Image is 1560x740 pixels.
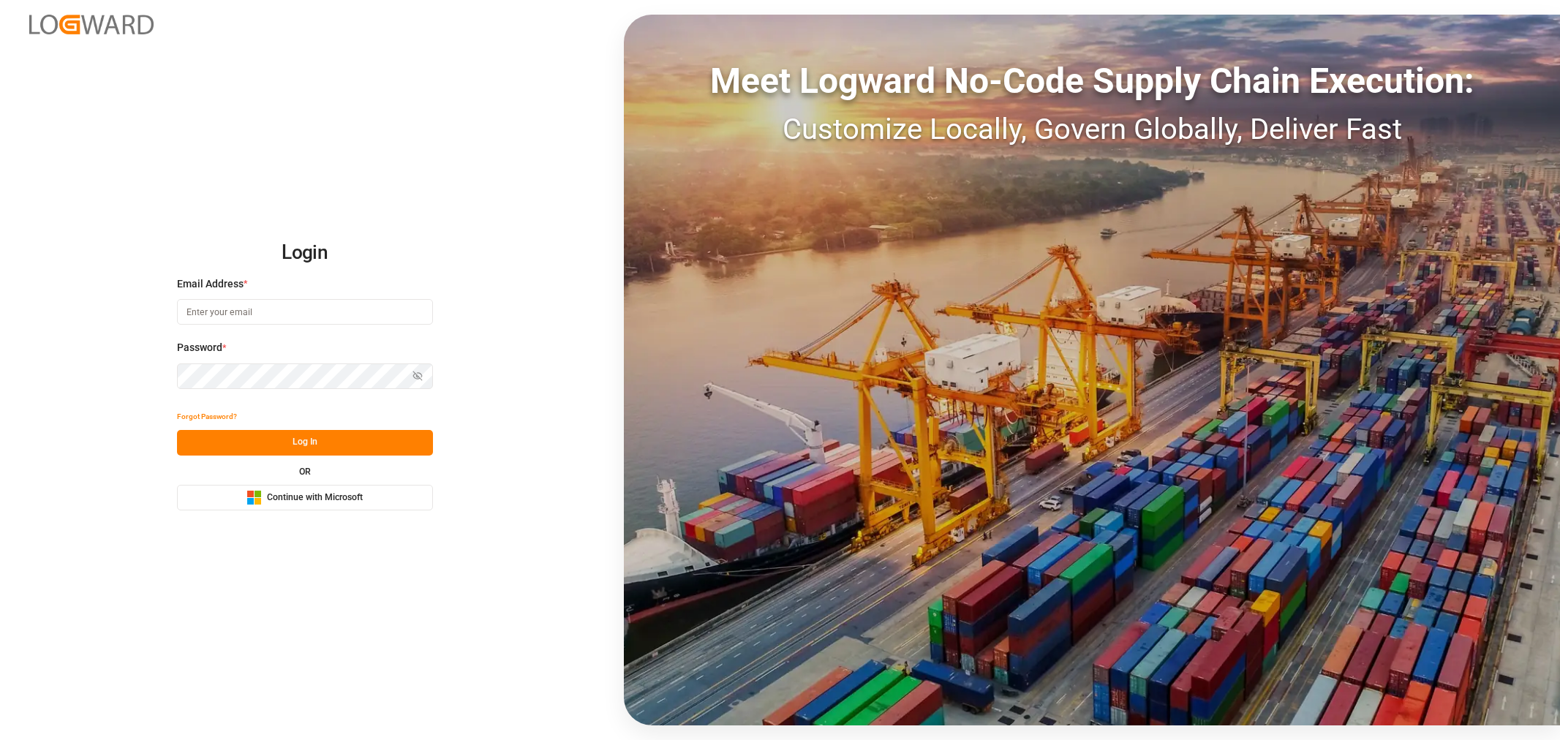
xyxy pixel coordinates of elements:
[177,485,433,510] button: Continue with Microsoft
[177,340,222,355] span: Password
[29,15,154,34] img: Logward_new_orange.png
[267,491,363,505] span: Continue with Microsoft
[624,107,1560,151] div: Customize Locally, Govern Globally, Deliver Fast
[624,55,1560,107] div: Meet Logward No-Code Supply Chain Execution:
[177,430,433,456] button: Log In
[177,299,433,325] input: Enter your email
[177,230,433,276] h2: Login
[177,276,244,292] span: Email Address
[177,404,237,430] button: Forgot Password?
[299,467,311,476] small: OR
